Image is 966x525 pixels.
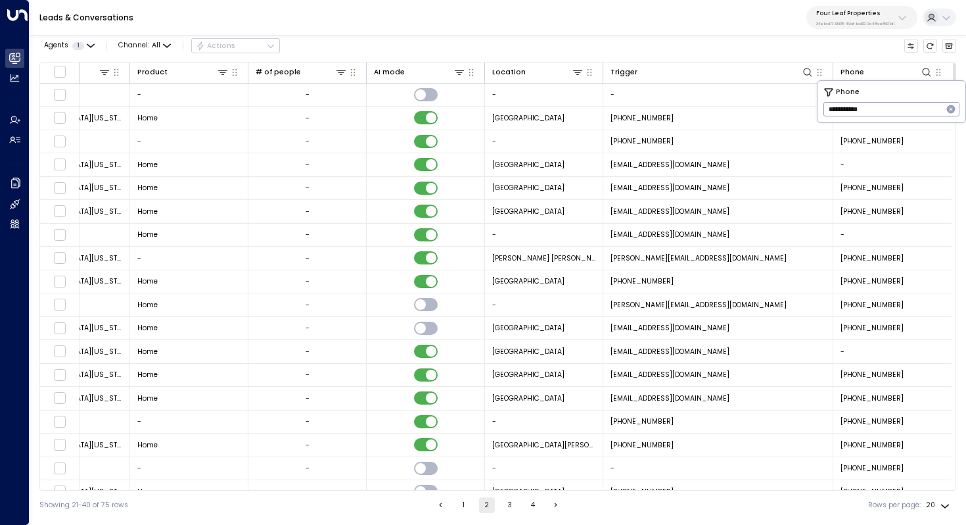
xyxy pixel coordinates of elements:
[525,497,541,513] button: Go to page 4
[610,300,787,310] span: kerric@getuniti.com
[836,87,860,98] span: Phone
[610,136,674,146] span: +19899486282
[137,113,158,123] span: Home
[840,393,904,403] span: +19897411178
[479,497,495,513] button: page 2
[114,39,175,53] span: Channel:
[926,497,952,513] div: 20
[610,113,674,123] span: +19899486282
[137,183,158,193] span: Home
[306,370,310,380] div: -
[53,439,66,451] span: Toggle select row
[53,275,66,287] span: Toggle select row
[137,66,229,78] div: Product
[610,66,637,78] div: Trigger
[492,487,564,497] span: Summerhill Village
[53,368,66,381] span: Toggle select row
[306,207,310,216] div: -
[137,300,158,310] span: Home
[840,463,904,473] span: +14093005651
[610,253,787,263] span: kerric@getuniti.com
[196,41,236,51] div: Actions
[306,416,310,426] div: -
[39,39,98,53] button: Agents1
[610,393,729,403] span: rentalclientservices@zillowrentals.com
[53,299,66,311] span: Toggle select row
[485,293,603,316] td: -
[306,230,310,239] div: -
[492,370,564,380] span: Summerhill Village
[374,66,405,78] div: AI mode
[374,66,466,78] div: AI mode
[306,347,310,357] div: -
[610,323,729,333] span: rentalclientservices@zillowrentals.com
[840,440,904,450] span: +18107050295
[904,39,919,53] button: Customize
[306,89,310,99] div: -
[53,205,66,218] span: Toggle select row
[610,160,729,170] span: rentalclientservices@zillowrentals.com
[610,230,729,239] span: rayan.habbab@gmail.com
[840,487,904,497] span: +14093005651
[53,159,66,171] span: Toggle select row
[610,276,674,286] span: +12532612671
[492,160,564,170] span: Summerhill Village
[610,183,729,193] span: rentalclientservices@zillowrentals.com
[53,486,66,498] span: Toggle select row
[53,462,66,474] span: Toggle select row
[53,322,66,334] span: Toggle select row
[306,183,310,193] div: -
[130,457,248,480] td: -
[485,84,603,107] td: -
[256,66,301,78] div: # of people
[840,300,904,310] span: +12532612671
[137,440,158,450] span: Home
[53,135,66,147] span: Toggle select row
[39,500,128,511] div: Showing 21-40 of 75 rows
[840,370,904,380] span: +19897411178
[610,370,729,380] span: rentalclientservices@zillowrentals.com
[137,207,158,216] span: Home
[53,392,66,405] span: Toggle select row
[492,113,564,123] span: Wildflower Crossing
[840,323,904,333] span: +16026936313
[485,457,603,480] td: -
[130,84,248,107] td: -
[53,345,66,358] span: Toggle select row
[840,183,904,193] span: +19896279999
[137,160,158,170] span: Home
[610,487,674,497] span: +14093005651
[492,440,596,450] span: North Branch Meadows
[53,415,66,428] span: Toggle select row
[833,153,952,176] td: -
[502,497,518,513] button: Go to page 3
[492,393,564,403] span: Summerhill Village
[492,66,526,78] div: Location
[840,136,904,146] span: +19899486282
[492,323,564,333] span: Summerhill Village
[306,463,310,473] div: -
[306,300,310,310] div: -
[130,411,248,434] td: -
[137,487,158,497] span: Home
[485,130,603,153] td: -
[816,9,894,17] p: Four Leaf Properties
[137,230,158,239] span: Home
[137,370,158,380] span: Home
[840,416,904,426] span: +18107050295
[130,130,248,153] td: -
[130,247,248,270] td: -
[492,253,596,263] span: Fannin Meadows
[816,21,894,26] p: 34e1cd17-0f68-49af-bd32-3c48ce8611d1
[923,39,938,53] span: Refresh
[485,224,603,247] td: -
[114,39,175,53] button: Channel:All
[137,66,168,78] div: Product
[433,497,449,513] button: Go to previous page
[53,65,66,78] span: Toggle select all
[840,276,904,286] span: +12532612671
[137,276,158,286] span: Home
[53,112,66,124] span: Toggle select row
[840,253,904,263] span: +12532612671
[306,253,310,263] div: -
